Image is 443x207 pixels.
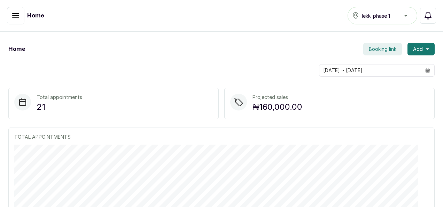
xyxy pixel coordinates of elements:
span: lekki phase 1 [362,12,390,20]
p: Projected sales [252,94,302,101]
button: Add [407,43,435,55]
span: Add [413,46,423,53]
span: Booking link [369,46,396,53]
button: lekki phase 1 [348,7,417,24]
p: ₦160,000.00 [252,101,302,113]
svg: calendar [425,68,430,73]
p: 21 [37,101,82,113]
button: Booking link [363,43,402,55]
p: TOTAL APPOINTMENTS [14,133,429,140]
h1: Home [8,45,25,53]
input: Select date [319,64,421,76]
h1: Home [27,11,44,20]
p: Total appointments [37,94,82,101]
